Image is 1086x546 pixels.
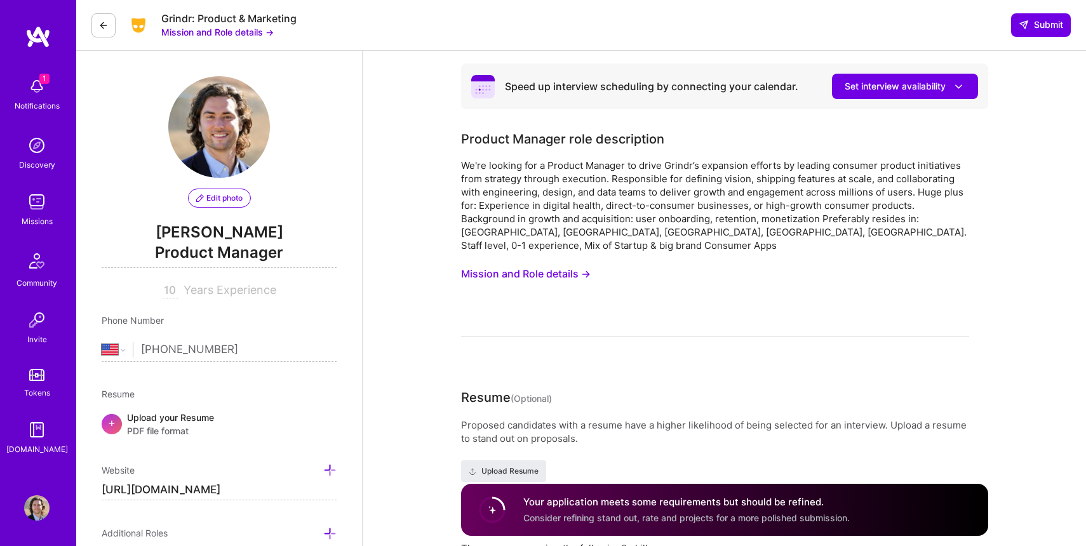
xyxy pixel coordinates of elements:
i: icon DownArrowWhite [952,80,965,93]
div: Upload your Resume [127,411,214,437]
div: Speed up interview scheduling by connecting your calendar. [505,80,798,93]
h4: Your application meets some requirements but should be refined. [523,495,850,509]
img: Invite [24,307,50,333]
a: User Avatar [21,495,53,521]
span: PDF file format [127,424,214,437]
img: guide book [24,417,50,443]
i: icon LeftArrowDark [98,20,109,30]
span: Additional Roles [102,528,168,538]
span: Submit [1019,18,1063,31]
img: User Avatar [168,76,270,178]
button: Upload Resume [461,460,546,482]
img: User Avatar [24,495,50,521]
img: discovery [24,133,50,158]
div: Discovery [19,158,55,171]
i: icon PurpleCalendar [471,74,495,98]
div: Invite [27,333,47,346]
span: (Optional) [511,393,552,404]
span: Phone Number [102,315,164,326]
div: Resume [461,388,552,408]
button: Set interview availability [832,74,978,99]
button: Mission and Role details → [461,262,591,286]
span: Years Experience [184,283,276,296]
div: Missions [22,215,53,228]
div: +Upload your ResumePDF file format [102,411,337,437]
img: teamwork [24,189,50,215]
div: [DOMAIN_NAME] [6,443,68,456]
div: We're looking for a Product Manager to drive Grindr’s expansion efforts by leading consumer produ... [461,159,969,252]
span: 1 [39,74,50,84]
span: Upload Resume [469,465,539,477]
div: Product Manager role description [461,130,664,149]
div: Tokens [24,386,50,399]
span: Consider refining stand out, rate and projects for a more polished submission. [523,512,850,523]
input: http://... [102,480,337,500]
button: Mission and Role details → [161,25,274,39]
button: Edit photo [188,189,251,208]
input: XX [163,283,178,298]
div: Proposed candidates with a resume have a higher likelihood of being selected for an interview. Up... [461,418,969,445]
span: + [108,416,116,429]
i: icon SendLight [1019,20,1029,30]
i: icon PencilPurple [196,194,204,202]
img: Community [22,246,52,276]
span: Website [102,465,135,476]
span: Set interview availability [845,80,965,93]
img: bell [24,74,50,99]
span: [PERSON_NAME] [102,223,337,242]
div: Notifications [15,99,60,112]
input: +1 (000) 000-0000 [141,331,337,368]
span: Edit photo [196,192,243,204]
span: Resume [102,389,135,399]
button: Submit [1011,13,1071,36]
span: Product Manager [102,242,337,268]
div: Community [17,276,57,290]
div: Grindr: Product & Marketing [161,12,297,25]
img: logo [25,25,51,48]
img: tokens [29,369,44,381]
img: Company Logo [126,16,151,35]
